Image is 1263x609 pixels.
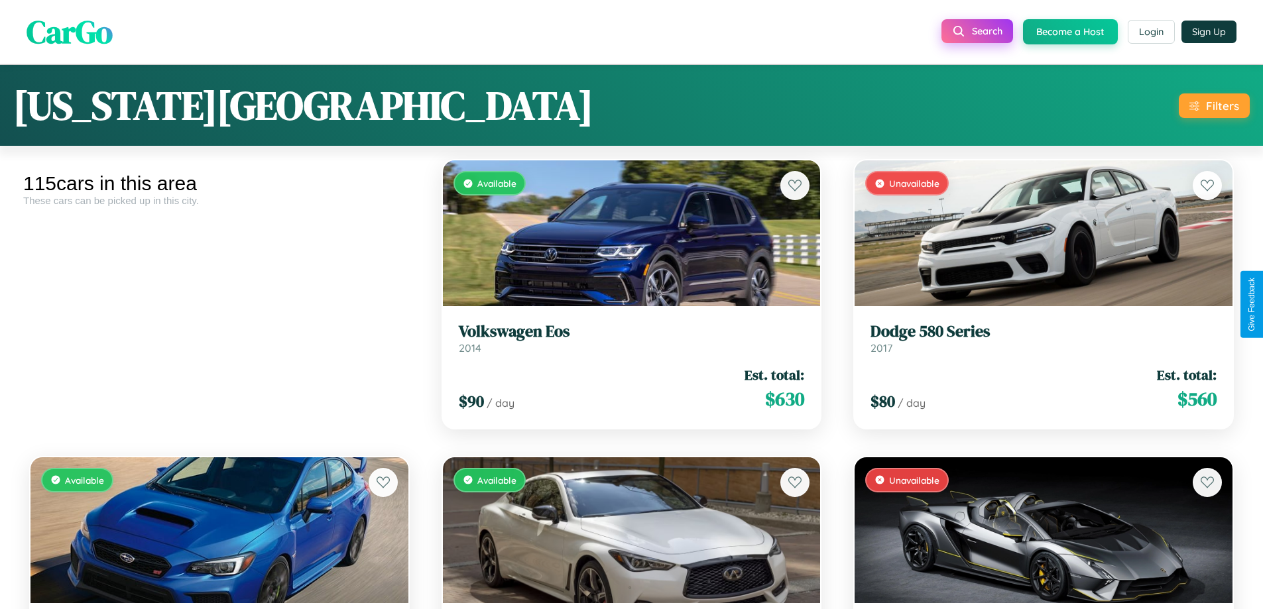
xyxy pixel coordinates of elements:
span: $ 80 [871,390,895,412]
button: Sign Up [1181,21,1236,43]
a: Volkswagen Eos2014 [459,322,805,355]
span: Available [477,178,516,189]
span: Est. total: [745,365,804,384]
h3: Dodge 580 Series [871,322,1217,341]
div: 115 cars in this area [23,172,416,195]
span: $ 90 [459,390,484,412]
span: / day [487,396,514,410]
button: Filters [1179,93,1250,118]
button: Become a Host [1023,19,1118,44]
h3: Volkswagen Eos [459,322,805,341]
button: Login [1128,20,1175,44]
span: Search [972,25,1002,37]
span: Unavailable [889,474,939,486]
h1: [US_STATE][GEOGRAPHIC_DATA] [13,78,593,133]
span: $ 630 [765,386,804,412]
span: Unavailable [889,178,939,189]
button: Search [941,19,1013,43]
span: / day [898,396,926,410]
span: Est. total: [1157,365,1217,384]
span: 2014 [459,341,481,355]
span: CarGo [27,10,113,54]
div: Filters [1206,99,1239,113]
div: Give Feedback [1247,278,1256,331]
span: $ 560 [1177,386,1217,412]
span: Available [477,474,516,486]
span: Available [65,474,104,486]
div: These cars can be picked up in this city. [23,195,416,206]
a: Dodge 580 Series2017 [871,322,1217,355]
span: 2017 [871,341,892,355]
